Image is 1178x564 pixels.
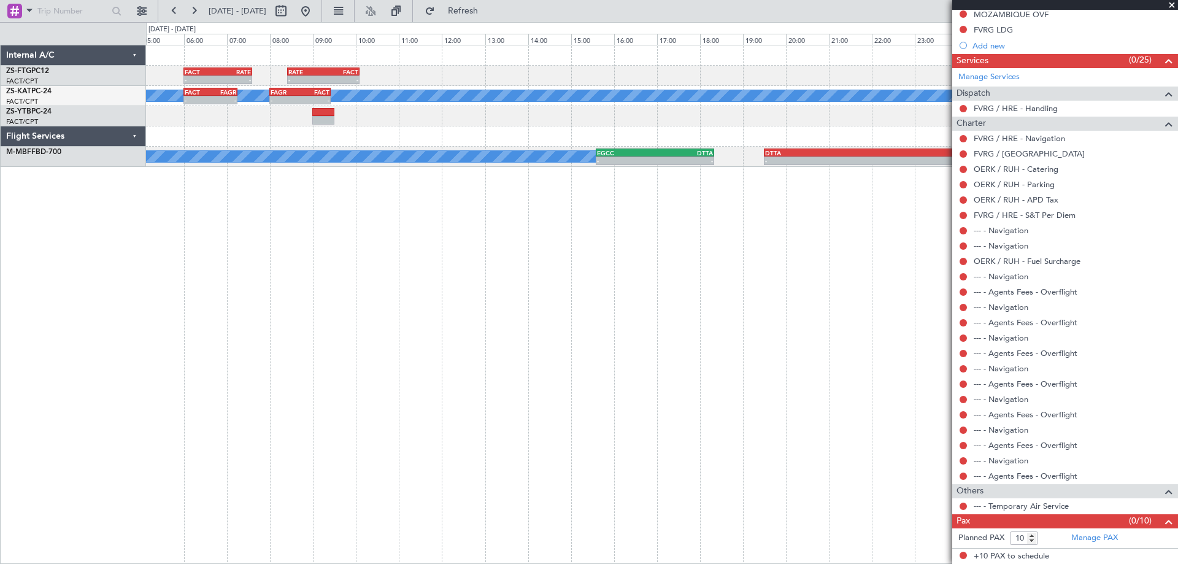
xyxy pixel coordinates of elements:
[313,34,356,45] div: 09:00
[957,514,970,528] span: Pax
[974,425,1028,435] a: --- - Navigation
[6,117,38,126] a: FACT/CPT
[957,87,990,101] span: Dispatch
[655,149,713,156] div: DTTA
[957,54,988,68] span: Services
[974,225,1028,236] a: --- - Navigation
[227,34,270,45] div: 07:00
[974,179,1055,190] a: OERK / RUH - Parking
[528,34,571,45] div: 14:00
[288,76,323,83] div: -
[765,157,950,164] div: -
[6,68,49,75] a: ZS-FTGPC12
[974,550,1049,563] span: +10 PAX to schedule
[437,7,489,15] span: Refresh
[1129,514,1152,527] span: (0/10)
[950,149,1136,156] div: FALA
[743,34,786,45] div: 19:00
[37,2,108,20] input: Trip Number
[974,256,1080,266] a: OERK / RUH - Fuel Surcharge
[6,88,52,95] a: ZS-KATPC-24
[6,149,36,156] span: M-MBFF
[974,363,1028,374] a: --- - Navigation
[974,210,1076,220] a: FVRG / HRE - S&T Per Diem
[829,34,872,45] div: 21:00
[485,34,528,45] div: 13:00
[419,1,493,21] button: Refresh
[571,34,614,45] div: 15:00
[597,157,655,164] div: -
[974,455,1028,466] a: --- - Navigation
[655,157,713,164] div: -
[300,88,329,96] div: FACT
[958,532,1004,544] label: Planned PAX
[958,71,1020,83] a: Manage Services
[185,88,210,96] div: FACT
[300,96,329,104] div: -
[356,34,399,45] div: 10:00
[974,394,1028,404] a: --- - Navigation
[957,117,986,131] span: Charter
[974,195,1058,205] a: OERK / RUH - APD Tax
[6,97,38,106] a: FACT/CPT
[6,88,31,95] span: ZS-KAT
[957,484,984,498] span: Others
[184,34,227,45] div: 06:00
[323,76,358,83] div: -
[185,96,210,104] div: -
[210,88,236,96] div: FAGR
[974,379,1077,389] a: --- - Agents Fees - Overflight
[974,133,1065,144] a: FVRG / HRE - Navigation
[657,34,700,45] div: 17:00
[185,68,218,75] div: FACT
[974,348,1077,358] a: --- - Agents Fees - Overflight
[872,34,915,45] div: 22:00
[786,34,829,45] div: 20:00
[974,287,1077,297] a: --- - Agents Fees - Overflight
[974,409,1077,420] a: --- - Agents Fees - Overflight
[442,34,485,45] div: 12:00
[974,9,1049,20] div: MOZAMBIQUE OVF
[614,34,657,45] div: 16:00
[218,76,251,83] div: -
[915,34,958,45] div: 23:00
[974,241,1028,251] a: --- - Navigation
[271,88,300,96] div: FAGR
[974,164,1058,174] a: OERK / RUH - Catering
[288,68,323,75] div: RATE
[974,501,1069,511] a: --- - Temporary Air Service
[323,68,358,75] div: FACT
[765,149,950,156] div: DTTA
[6,149,61,156] a: M-MBFFBD-700
[974,103,1058,114] a: FVRG / HRE - Handling
[6,108,52,115] a: ZS-YTBPC-24
[974,302,1028,312] a: --- - Navigation
[950,157,1136,164] div: -
[218,68,251,75] div: RATE
[209,6,266,17] span: [DATE] - [DATE]
[185,76,218,83] div: -
[974,333,1028,343] a: --- - Navigation
[1071,532,1118,544] a: Manage PAX
[270,34,313,45] div: 08:00
[974,317,1077,328] a: --- - Agents Fees - Overflight
[972,41,1172,51] div: Add new
[6,77,38,86] a: FACT/CPT
[210,96,236,104] div: -
[271,96,300,104] div: -
[974,149,1085,159] a: FVRG / [GEOGRAPHIC_DATA]
[700,34,743,45] div: 18:00
[597,149,655,156] div: EGCC
[141,34,184,45] div: 05:00
[6,68,31,75] span: ZS-FTG
[974,25,1013,35] div: FVRG LDG
[974,440,1077,450] a: --- - Agents Fees - Overflight
[6,108,31,115] span: ZS-YTB
[399,34,442,45] div: 11:00
[1129,53,1152,66] span: (0/25)
[974,271,1028,282] a: --- - Navigation
[148,25,196,35] div: [DATE] - [DATE]
[974,471,1077,481] a: --- - Agents Fees - Overflight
